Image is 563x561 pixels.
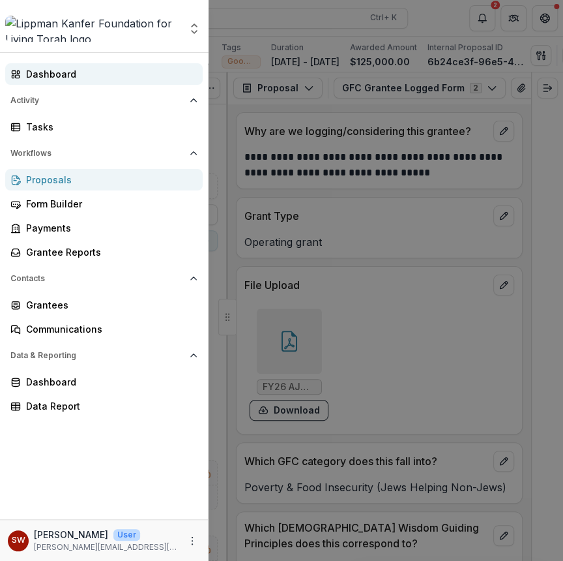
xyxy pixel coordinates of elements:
div: Communications [26,322,192,336]
button: Open Activity [5,90,203,111]
span: Workflows [10,149,184,158]
a: Tasks [5,116,203,138]
button: Open Data & Reporting [5,345,203,366]
div: Payments [26,221,192,235]
a: Data Report [5,395,203,417]
div: Form Builder [26,197,192,211]
button: More [184,533,200,549]
a: Proposals [5,169,203,190]
button: Open entity switcher [185,16,203,42]
p: [PERSON_NAME] [34,528,108,541]
a: Payments [5,217,203,239]
p: User [113,529,140,541]
button: Open Contacts [5,268,203,289]
div: Grantee Reports [26,245,192,259]
div: Grantees [26,298,192,312]
div: Data Report [26,399,192,413]
div: Tasks [26,120,192,134]
a: Dashboard [5,63,203,85]
div: Dashboard [26,67,192,81]
button: Open Workflows [5,143,203,164]
span: Contacts [10,274,184,283]
a: Form Builder [5,193,203,215]
a: Communications [5,318,203,340]
a: Grantee Reports [5,241,203,263]
a: Grantees [5,294,203,316]
a: Dashboard [5,371,203,393]
span: Activity [10,96,184,105]
img: Lippman Kanfer Foundation for Living Torah logo [5,16,180,42]
div: Proposals [26,173,192,187]
p: [PERSON_NAME][EMAIL_ADDRESS][DOMAIN_NAME] [34,541,179,553]
div: Samantha Carlin Willis [12,536,25,545]
div: Dashboard [26,375,192,389]
span: Data & Reporting [10,351,184,360]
